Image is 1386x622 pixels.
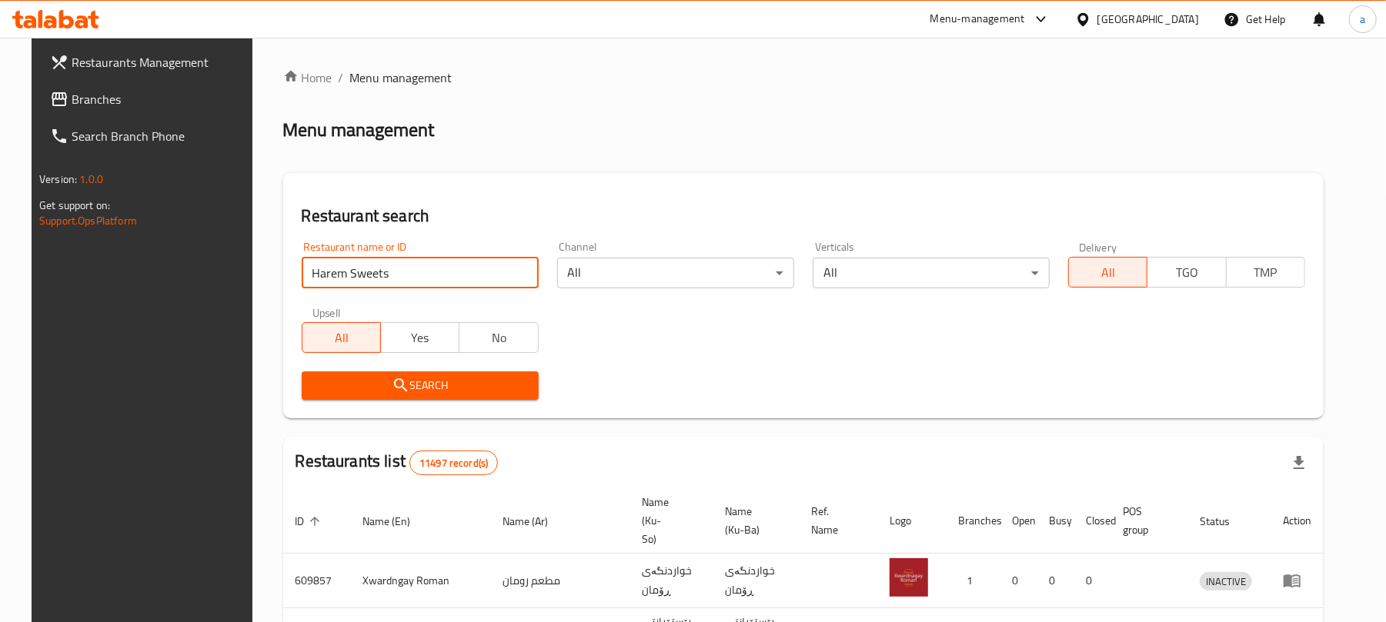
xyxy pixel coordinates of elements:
[350,68,453,87] span: Menu management
[410,456,497,471] span: 11497 record(s)
[890,558,928,597] img: Xwardngay Roman
[459,322,538,353] button: No
[1037,488,1074,554] th: Busy
[380,322,459,353] button: Yes
[1200,572,1252,590] div: INACTIVE
[557,258,794,288] div: All
[947,554,1000,608] td: 1
[1079,241,1117,252] label: Delivery
[296,512,325,531] span: ID
[642,493,695,548] span: Name (Ku-So)
[490,554,630,608] td: مطعم رومان
[79,169,103,189] span: 1.0.0
[38,44,263,81] a: Restaurants Management
[1233,261,1299,284] span: TMP
[1074,554,1111,608] td: 0
[283,68,332,87] a: Home
[302,371,539,400] button: Search
[39,195,110,215] span: Get support on:
[630,554,713,608] td: خواردنگەی ڕۆمان
[947,488,1000,554] th: Branches
[38,118,263,155] a: Search Branch Phone
[1283,571,1311,590] div: Menu
[283,68,1324,87] nav: breadcrumb
[302,258,539,288] input: Search for restaurant name or ID..
[314,376,526,395] span: Search
[1124,502,1169,539] span: POS group
[1281,444,1318,481] div: Export file
[813,258,1050,288] div: All
[1037,554,1074,608] td: 0
[38,81,263,118] a: Branches
[726,502,781,539] span: Name (Ku-Ba)
[39,211,137,231] a: Support.OpsPlatform
[1226,257,1305,288] button: TMP
[339,68,344,87] li: /
[1200,573,1252,590] span: INACTIVE
[930,10,1025,28] div: Menu-management
[387,327,453,349] span: Yes
[466,327,532,349] span: No
[72,127,251,145] span: Search Branch Phone
[312,307,341,318] label: Upsell
[1000,554,1037,608] td: 0
[39,169,77,189] span: Version:
[72,53,251,72] span: Restaurants Management
[877,488,947,554] th: Logo
[1074,488,1111,554] th: Closed
[1097,11,1199,28] div: [GEOGRAPHIC_DATA]
[283,118,435,142] h2: Menu management
[302,322,381,353] button: All
[812,502,859,539] span: Ref. Name
[1068,257,1147,288] button: All
[296,450,499,475] h2: Restaurants list
[302,205,1305,228] h2: Restaurant search
[309,327,375,349] span: All
[1154,261,1220,284] span: TGO
[363,512,431,531] span: Name (En)
[1147,257,1226,288] button: TGO
[1075,261,1141,284] span: All
[713,554,800,608] td: خواردنگەی ڕۆمان
[1200,512,1250,531] span: Status
[1000,488,1037,554] th: Open
[1360,11,1365,28] span: a
[409,451,498,475] div: Total records count
[503,512,568,531] span: Name (Ar)
[1271,488,1324,554] th: Action
[351,554,490,608] td: Xwardngay Roman
[283,554,351,608] td: 609857
[72,90,251,108] span: Branches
